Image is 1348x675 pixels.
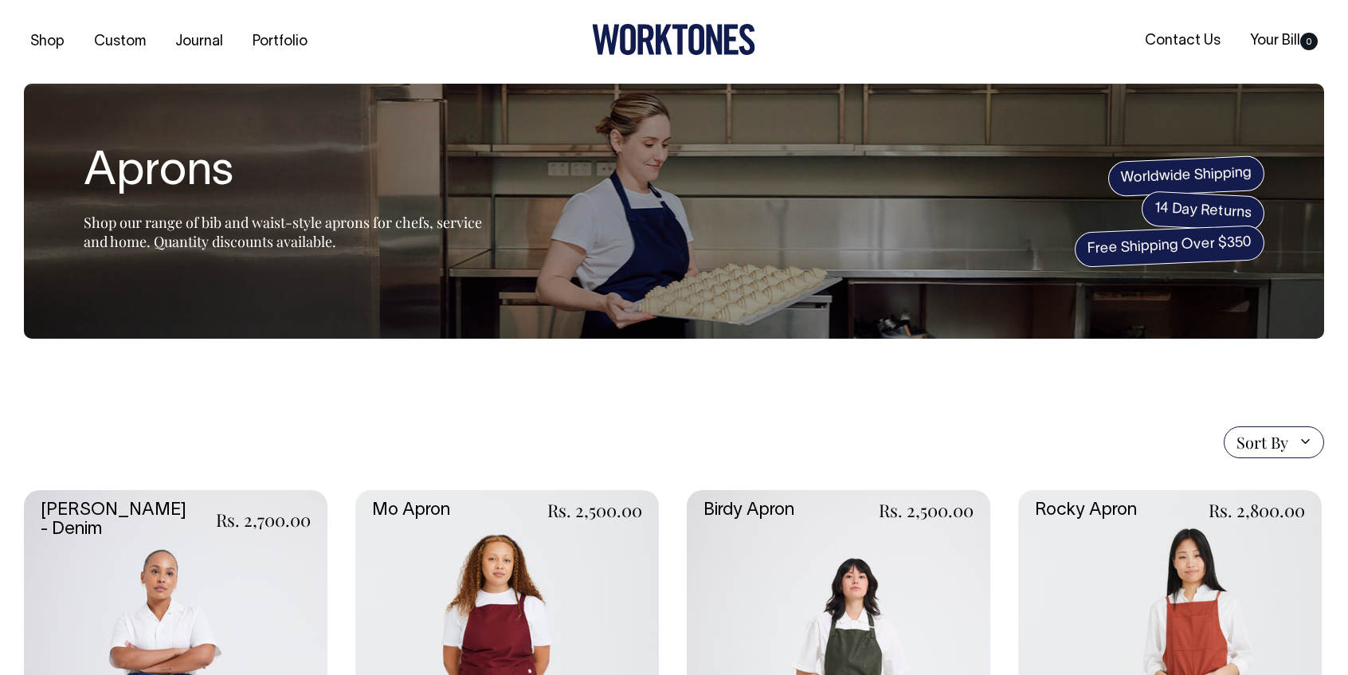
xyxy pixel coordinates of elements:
span: Shop our range of bib and waist-style aprons for chefs, service and home. Quantity discounts avai... [84,213,482,251]
span: Sort By [1236,433,1288,452]
a: Journal [169,29,229,55]
a: Your Bill0 [1244,28,1324,54]
a: Custom [88,29,152,55]
span: 0 [1300,33,1318,50]
span: Worldwide Shipping [1107,155,1265,197]
a: Shop [24,29,71,55]
span: 14 Day Returns [1141,190,1265,232]
h1: Aprons [84,147,482,198]
span: Free Shipping Over $350 [1074,225,1265,268]
a: Portfolio [246,29,314,55]
a: Contact Us [1138,28,1227,54]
